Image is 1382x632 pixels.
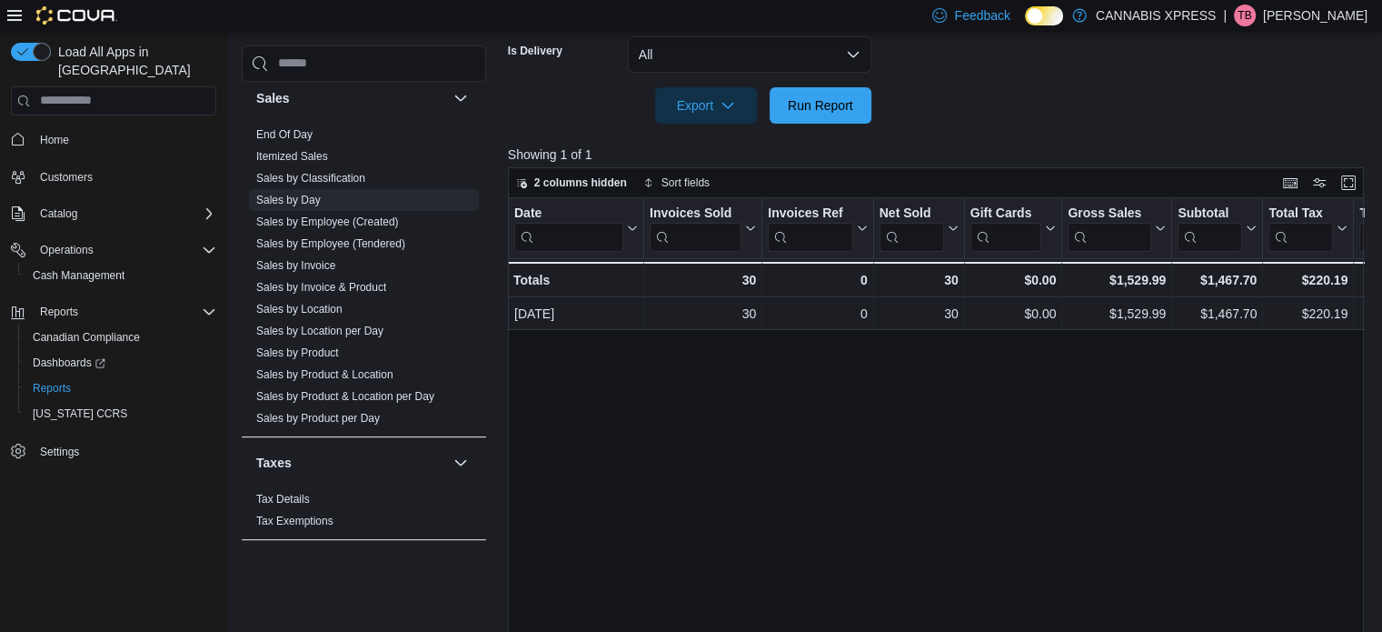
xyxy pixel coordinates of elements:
[4,299,224,325] button: Reports
[256,411,380,426] span: Sales by Product per Day
[256,280,386,295] span: Sales by Invoice & Product
[768,205,867,251] button: Invoices Ref
[509,172,634,194] button: 2 columns hidden
[1238,5,1251,26] span: TB
[768,269,867,291] div: 0
[18,376,224,401] button: Reports
[256,389,434,404] span: Sales by Product & Location per Day
[666,87,746,124] span: Export
[33,330,140,345] span: Canadian Compliance
[1178,205,1242,222] div: Subtotal
[256,89,290,107] h3: Sales
[33,239,101,261] button: Operations
[879,205,958,251] button: Net Sold
[18,350,224,376] a: Dashboards
[513,269,638,291] div: Totals
[768,205,852,222] div: Invoices Ref
[256,171,365,186] span: Sales by Classification
[788,96,853,115] span: Run Report
[40,305,78,319] span: Reports
[256,149,328,164] span: Itemized Sales
[33,128,216,151] span: Home
[1279,172,1301,194] button: Keyboard shortcuts
[768,205,852,251] div: Invoices Ref
[51,43,216,79] span: Load All Apps in [GEOGRAPHIC_DATA]
[514,303,638,325] div: [DATE]
[1234,5,1256,26] div: Tristin Barr
[256,303,343,316] a: Sales by Location
[1178,303,1257,325] div: $1,467.70
[4,201,224,226] button: Catalog
[25,377,216,399] span: Reports
[25,326,216,348] span: Canadian Compliance
[256,325,383,337] a: Sales by Location per Day
[25,352,113,374] a: Dashboards
[650,205,756,251] button: Invoices Sold
[18,401,224,426] button: [US_STATE] CCRS
[1068,205,1151,251] div: Gross Sales
[256,454,292,472] h3: Taxes
[25,377,78,399] a: Reports
[1096,5,1216,26] p: CANNABIS XPRESS
[655,87,757,124] button: Export
[954,6,1009,25] span: Feedback
[256,215,399,229] span: Sales by Employee (Created)
[256,412,380,425] a: Sales by Product per Day
[1223,5,1227,26] p: |
[514,205,623,251] div: Date
[1308,172,1330,194] button: Display options
[4,164,224,190] button: Customers
[256,302,343,316] span: Sales by Location
[25,403,134,425] a: [US_STATE] CCRS
[1268,303,1347,325] div: $220.19
[36,6,117,25] img: Cova
[33,166,100,188] a: Customers
[770,87,871,124] button: Run Report
[508,145,1373,164] p: Showing 1 of 1
[661,176,710,190] span: Sort fields
[1263,5,1367,26] p: [PERSON_NAME]
[1268,269,1347,291] div: $220.19
[256,281,386,294] a: Sales by Invoice & Product
[879,269,958,291] div: 30
[1025,6,1063,25] input: Dark Mode
[4,237,224,263] button: Operations
[256,150,328,163] a: Itemized Sales
[256,368,393,381] a: Sales by Product & Location
[242,488,486,539] div: Taxes
[969,269,1056,291] div: $0.00
[33,439,216,462] span: Settings
[1178,205,1242,251] div: Subtotal
[25,352,216,374] span: Dashboards
[969,205,1041,222] div: Gift Cards
[256,194,321,206] a: Sales by Day
[1178,205,1257,251] button: Subtotal
[628,36,871,73] button: All
[450,87,472,109] button: Sales
[40,445,79,459] span: Settings
[256,128,313,141] a: End Of Day
[256,324,383,338] span: Sales by Location per Day
[1068,205,1166,251] button: Gross Sales
[1268,205,1347,251] button: Total Tax
[256,514,333,528] span: Tax Exemptions
[18,263,224,288] button: Cash Management
[256,193,321,207] span: Sales by Day
[242,124,486,436] div: Sales
[40,133,69,147] span: Home
[256,172,365,185] a: Sales by Classification
[1337,172,1359,194] button: Enter fullscreen
[256,493,310,506] a: Tax Details
[33,203,216,225] span: Catalog
[650,205,741,222] div: Invoices Sold
[534,176,627,190] span: 2 columns hidden
[1178,269,1257,291] div: $1,467.70
[40,206,77,221] span: Catalog
[33,356,105,370] span: Dashboards
[4,126,224,153] button: Home
[25,265,132,286] a: Cash Management
[1068,269,1166,291] div: $1,529.99
[33,239,216,261] span: Operations
[1025,25,1026,26] span: Dark Mode
[256,367,393,382] span: Sales by Product & Location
